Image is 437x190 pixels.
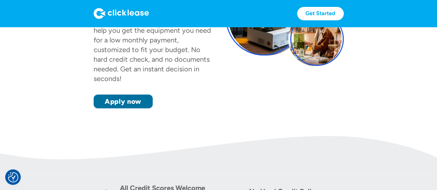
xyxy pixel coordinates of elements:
img: Logo [94,8,149,19]
a: Get Started [297,7,344,20]
a: Apply now [94,94,153,108]
button: Consent Preferences [8,172,18,182]
div: has partnered with Clicklease to help you get the equipment you need for a low monthly payment, c... [94,17,211,83]
img: Revisit consent button [8,172,18,182]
